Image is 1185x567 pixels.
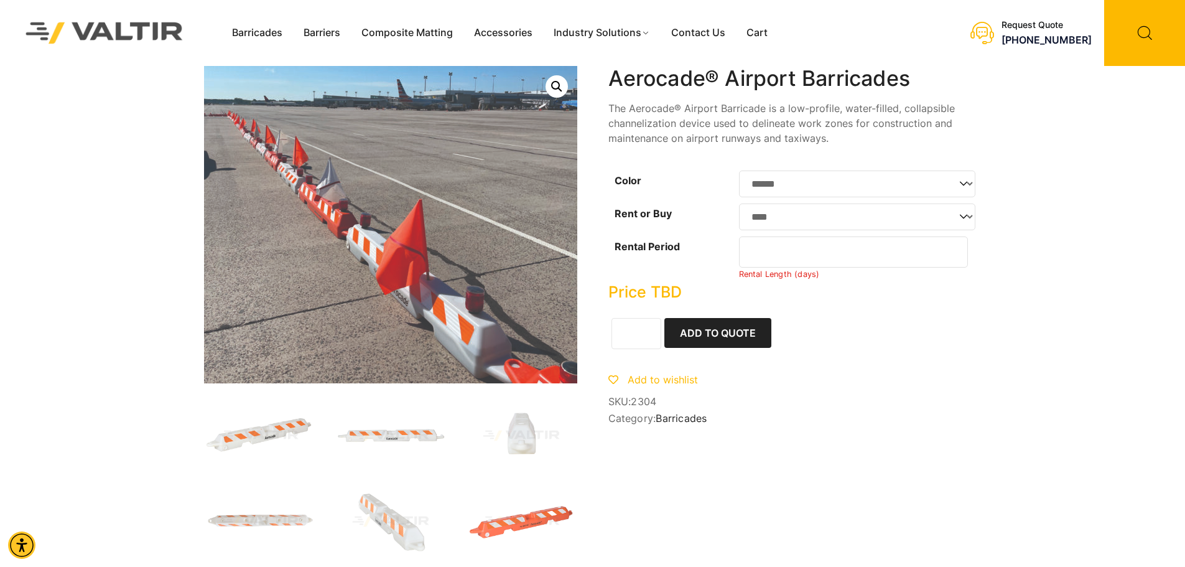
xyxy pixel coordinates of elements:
[465,402,577,469] img: A white plastic container with a spout, featuring horizontal red stripes on the side.
[739,269,820,279] small: Rental Length (days)
[664,318,771,348] button: Add to Quote
[628,373,698,386] span: Add to wishlist
[608,373,698,386] a: Add to wishlist
[608,233,739,283] th: Rental Period
[1001,34,1092,46] a: call (888) 496-3625
[204,402,316,469] img: Aerocade_Nat_3Q-1.jpg
[293,24,351,42] a: Barriers
[615,207,672,220] label: Rent or Buy
[351,24,463,42] a: Composite Matting
[739,237,969,268] input: Number
[615,174,641,187] label: Color
[656,412,707,424] a: Barricades
[221,24,293,42] a: Barricades
[8,532,35,559] div: Accessibility Menu
[661,24,736,42] a: Contact Us
[608,413,982,424] span: Category:
[608,101,982,146] p: The Aerocade® Airport Barricade is a low-profile, water-filled, collapsible channelization device...
[335,402,447,469] img: A white safety barrier with orange reflective stripes and the brand name "Aerocade" printed on it.
[1001,20,1092,30] div: Request Quote
[608,66,982,91] h1: Aerocade® Airport Barricades
[543,24,661,42] a: Industry Solutions
[463,24,543,42] a: Accessories
[9,6,200,60] img: Valtir Rentals
[608,396,982,408] span: SKU:
[631,395,656,408] span: 2304
[465,488,577,555] img: An orange traffic barrier with reflective white stripes, designed for safety and visibility.
[736,24,778,42] a: Cart
[204,488,316,555] img: text, letter
[608,283,682,301] bdi: Price TBD
[546,75,568,98] a: Open this option
[335,488,447,555] img: A white traffic barrier with orange and white reflective stripes, designed for road safety and de...
[611,318,661,349] input: Product quantity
